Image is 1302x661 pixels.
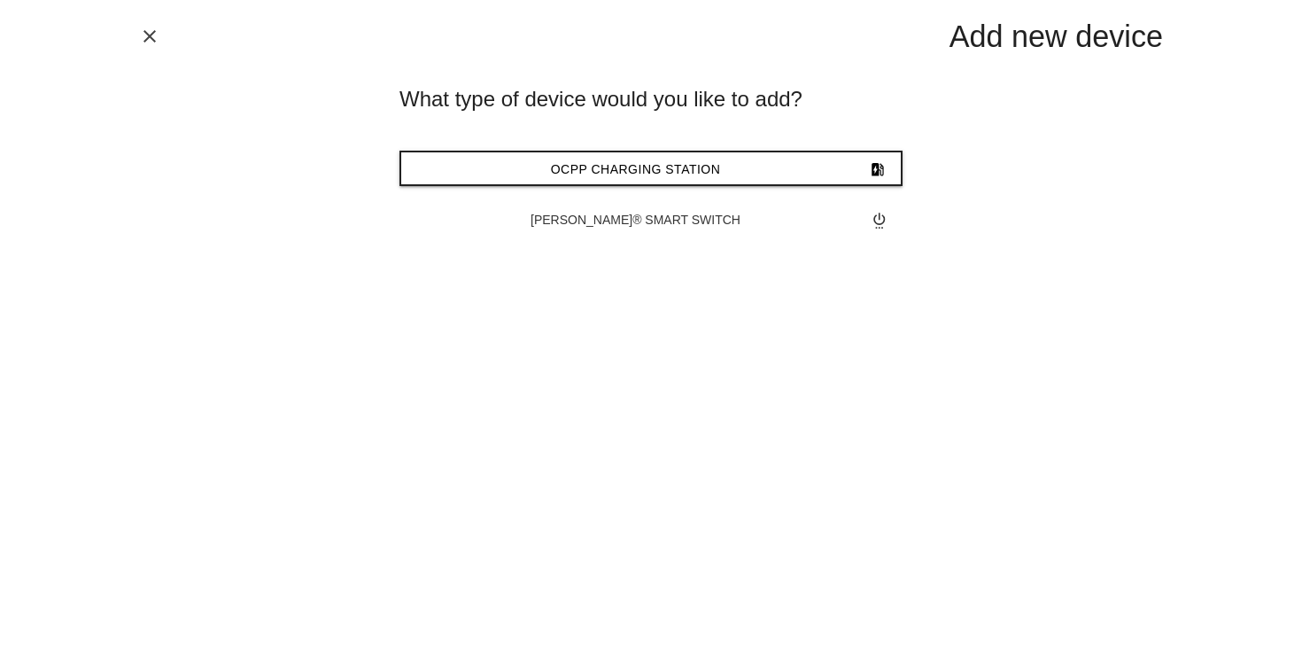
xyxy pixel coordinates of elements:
i: ev_station [869,152,887,186]
i: settings_power [871,204,888,236]
div: What type of device would you like to add? [399,83,903,115]
span: [PERSON_NAME]® Smart Switch [531,213,740,227]
span: OCPP Charging Station [551,162,721,176]
button: [PERSON_NAME]® Smart Switchsettings_power [399,204,903,236]
button: OCPP Charging Stationev_station [399,151,903,186]
span: Add new device [949,19,1163,53]
i: close [139,26,160,47]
